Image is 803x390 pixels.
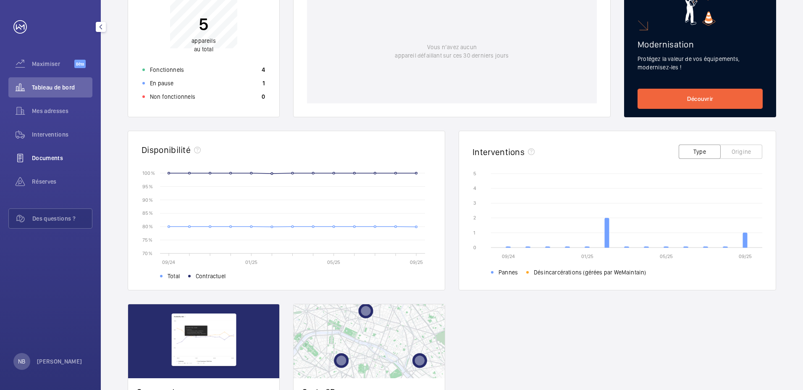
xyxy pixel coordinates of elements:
h2: Interventions [472,147,525,157]
p: 0 [262,92,265,101]
p: [PERSON_NAME] [37,357,82,366]
p: NB [18,357,25,366]
text: 3 [473,200,476,206]
p: 4 [262,66,265,74]
p: 5 [192,13,216,34]
text: 0 [473,245,476,250]
text: 70 % [142,250,152,256]
button: Type [679,145,721,159]
text: 09/25 [410,259,423,265]
font: Fonctionnels [150,66,184,73]
span: Pannes [499,268,518,277]
text: 95 % [142,183,153,189]
span: appareils [192,37,216,44]
text: 5 [473,171,476,177]
text: 1 [473,230,475,236]
span: Tableau de bord [32,83,92,92]
span: Des questions ? [32,214,92,223]
p: Vous n’avez aucun appareil défaillant sur ces 30 derniers jours [395,43,509,60]
span: Total [168,272,180,280]
p: Protégez la valeur de vos équipements, modernisez-les ! [638,55,763,71]
a: Découvrir [638,89,763,109]
span: Interventions [32,130,92,139]
text: 01/25 [245,259,257,265]
text: 100 % [142,170,155,176]
span: Mes adresses [32,107,92,115]
text: 09/25 [739,253,752,259]
span: Désincarcérations (gérées par WeMaintain) [534,268,646,277]
text: 09/24 [502,253,515,259]
span: Maximiser [32,60,74,68]
text: 4 [473,185,476,191]
text: 80 % [142,224,153,229]
span: Réserves [32,177,92,186]
text: 05/25 [327,259,340,265]
text: 90 % [142,197,153,203]
p: Non fonctionnels [150,92,195,101]
text: 09/24 [162,259,175,265]
h2: Modernisation [638,39,763,50]
text: 2 [473,215,476,221]
h2: Disponibilité [142,145,191,155]
text: 75 % [142,237,152,243]
text: 85 % [142,210,153,216]
p: En pause [150,79,173,87]
span: Documents [32,154,92,162]
button: Origine [720,145,762,159]
p: 1 [262,79,265,87]
text: 05/25 [660,253,673,259]
text: 01/25 [581,253,593,259]
span: Contractuel [196,272,226,280]
font: au total [192,37,216,53]
span: Bêta [74,60,86,68]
